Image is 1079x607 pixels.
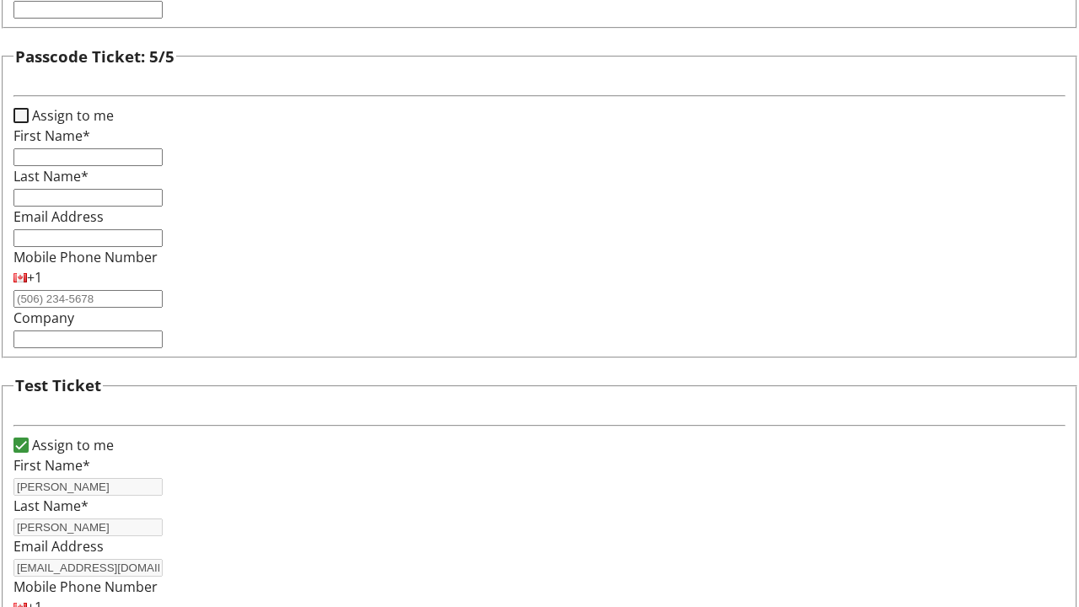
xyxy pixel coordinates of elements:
h3: Test Ticket [15,373,101,397]
h3: Passcode Ticket: 5/5 [15,45,174,68]
label: Mobile Phone Number [13,577,158,596]
label: Email Address [13,537,104,556]
label: Last Name* [13,167,89,185]
label: Email Address [13,207,104,226]
label: Assign to me [29,105,114,126]
label: First Name* [13,126,90,145]
label: Assign to me [29,435,114,455]
label: Mobile Phone Number [13,248,158,266]
label: Last Name* [13,497,89,515]
label: Company [13,309,74,327]
label: First Name* [13,456,90,475]
input: (506) 234-5678 [13,290,163,308]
